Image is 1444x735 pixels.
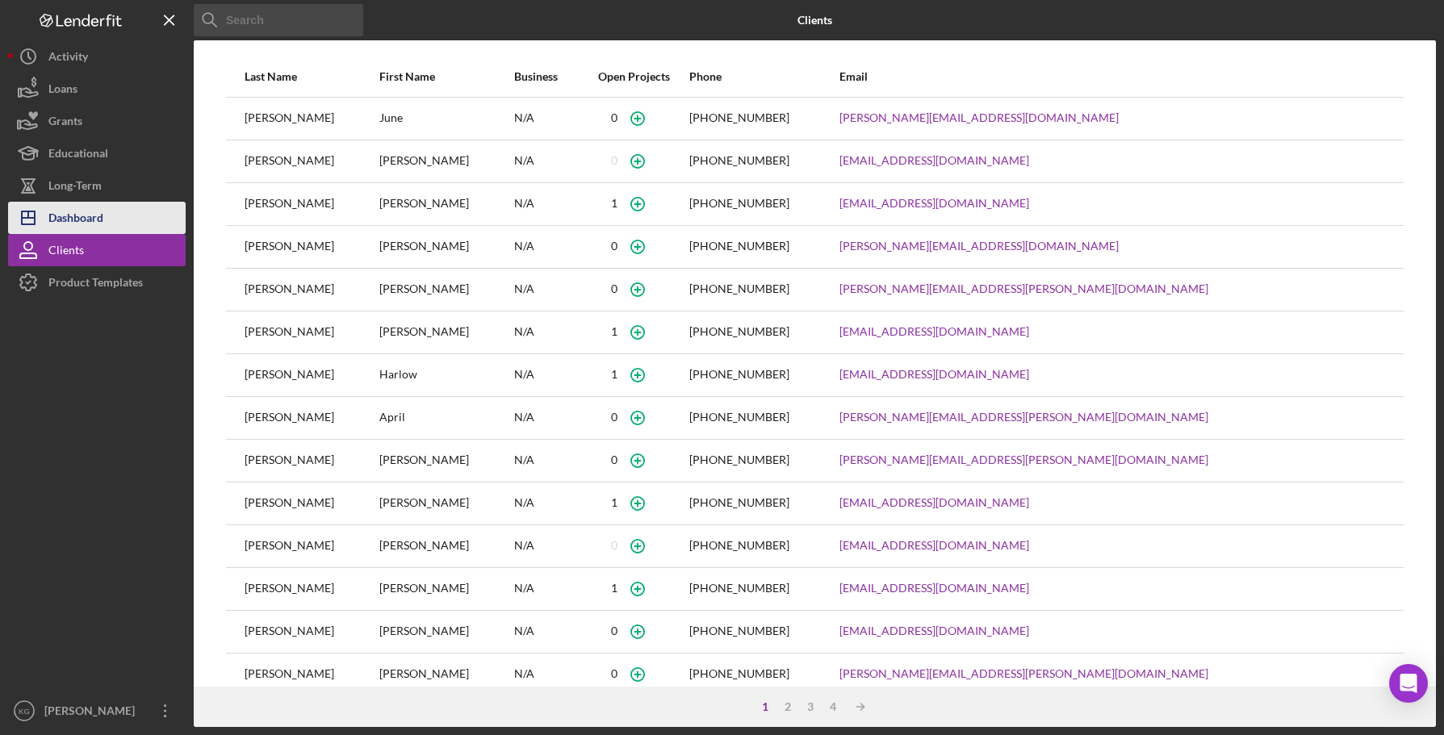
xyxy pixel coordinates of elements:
div: N/A [514,141,580,182]
a: [PERSON_NAME][EMAIL_ADDRESS][PERSON_NAME][DOMAIN_NAME] [839,667,1208,680]
a: [EMAIL_ADDRESS][DOMAIN_NAME] [839,368,1029,381]
div: 0 [611,282,617,295]
div: [PHONE_NUMBER] [689,154,789,167]
a: [EMAIL_ADDRESS][DOMAIN_NAME] [839,582,1029,595]
div: 1 [611,496,617,509]
div: [PHONE_NUMBER] [689,539,789,552]
div: [PHONE_NUMBER] [689,240,789,253]
div: 3 [799,700,822,713]
button: Product Templates [8,266,186,299]
text: KG [19,707,30,716]
a: [EMAIL_ADDRESS][DOMAIN_NAME] [839,539,1029,552]
div: 0 [611,240,617,253]
div: 0 [611,539,617,552]
div: Last Name [245,70,378,83]
div: [PERSON_NAME] [379,526,513,566]
div: [PHONE_NUMBER] [689,282,789,295]
div: N/A [514,654,580,695]
div: 0 [611,154,617,167]
div: [PERSON_NAME] [245,569,378,609]
div: Grants [48,105,82,141]
div: Open Intercom Messenger [1389,664,1428,703]
div: [PERSON_NAME] [245,98,378,139]
div: 0 [611,624,617,637]
div: [PERSON_NAME] [245,612,378,652]
div: [PERSON_NAME] [245,227,378,267]
div: 1 [754,700,776,713]
div: Product Templates [48,266,143,303]
a: [EMAIL_ADDRESS][DOMAIN_NAME] [839,624,1029,637]
div: 0 [611,111,617,124]
button: Dashboard [8,202,186,234]
div: [PERSON_NAME] [379,569,513,609]
div: [PERSON_NAME] [379,483,513,524]
div: Long-Term [48,169,102,206]
div: N/A [514,269,580,310]
div: [PERSON_NAME] [245,269,378,310]
div: 0 [611,411,617,424]
div: [PERSON_NAME] [245,312,378,353]
a: [EMAIL_ADDRESS][DOMAIN_NAME] [839,496,1029,509]
a: [EMAIL_ADDRESS][DOMAIN_NAME] [839,154,1029,167]
div: N/A [514,483,580,524]
div: 0 [611,667,617,680]
div: 4 [822,700,844,713]
div: June [379,98,513,139]
div: N/A [514,569,580,609]
div: 1 [611,325,617,338]
button: Grants [8,105,186,137]
div: [PHONE_NUMBER] [689,111,789,124]
div: Activity [48,40,88,77]
div: Educational [48,137,108,173]
div: N/A [514,227,580,267]
button: Educational [8,137,186,169]
div: 1 [611,197,617,210]
div: [PERSON_NAME] [245,398,378,438]
div: [PHONE_NUMBER] [689,582,789,595]
div: [PERSON_NAME] [379,441,513,481]
div: [PHONE_NUMBER] [689,325,789,338]
div: N/A [514,526,580,566]
div: N/A [514,312,580,353]
div: [PERSON_NAME] [379,312,513,353]
div: [PHONE_NUMBER] [689,368,789,381]
div: N/A [514,441,580,481]
div: [PERSON_NAME] [245,483,378,524]
div: 2 [776,700,799,713]
button: Clients [8,234,186,266]
div: 1 [611,582,617,595]
a: [EMAIL_ADDRESS][DOMAIN_NAME] [839,197,1029,210]
a: Activity [8,40,186,73]
div: [PERSON_NAME] [379,184,513,224]
div: 0 [611,453,617,466]
div: N/A [514,184,580,224]
div: [PERSON_NAME] [379,612,513,652]
div: Phone [689,70,838,83]
div: N/A [514,98,580,139]
div: Dashboard [48,202,103,238]
div: 1 [611,368,617,381]
a: [PERSON_NAME][EMAIL_ADDRESS][PERSON_NAME][DOMAIN_NAME] [839,282,1208,295]
div: [PHONE_NUMBER] [689,197,789,210]
button: Long-Term [8,169,186,202]
div: [PHONE_NUMBER] [689,496,789,509]
div: Harlow [379,355,513,395]
a: [PERSON_NAME][EMAIL_ADDRESS][DOMAIN_NAME] [839,111,1119,124]
div: [PERSON_NAME] [379,269,513,310]
b: Clients [797,14,832,27]
div: [PERSON_NAME] [40,695,145,731]
div: [PERSON_NAME] [245,184,378,224]
div: Clients [48,234,84,270]
a: [PERSON_NAME][EMAIL_ADDRESS][DOMAIN_NAME] [839,240,1119,253]
div: N/A [514,355,580,395]
div: [PERSON_NAME] [379,227,513,267]
div: N/A [514,612,580,652]
div: [PHONE_NUMBER] [689,667,789,680]
div: Business [514,70,580,83]
a: Loans [8,73,186,105]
